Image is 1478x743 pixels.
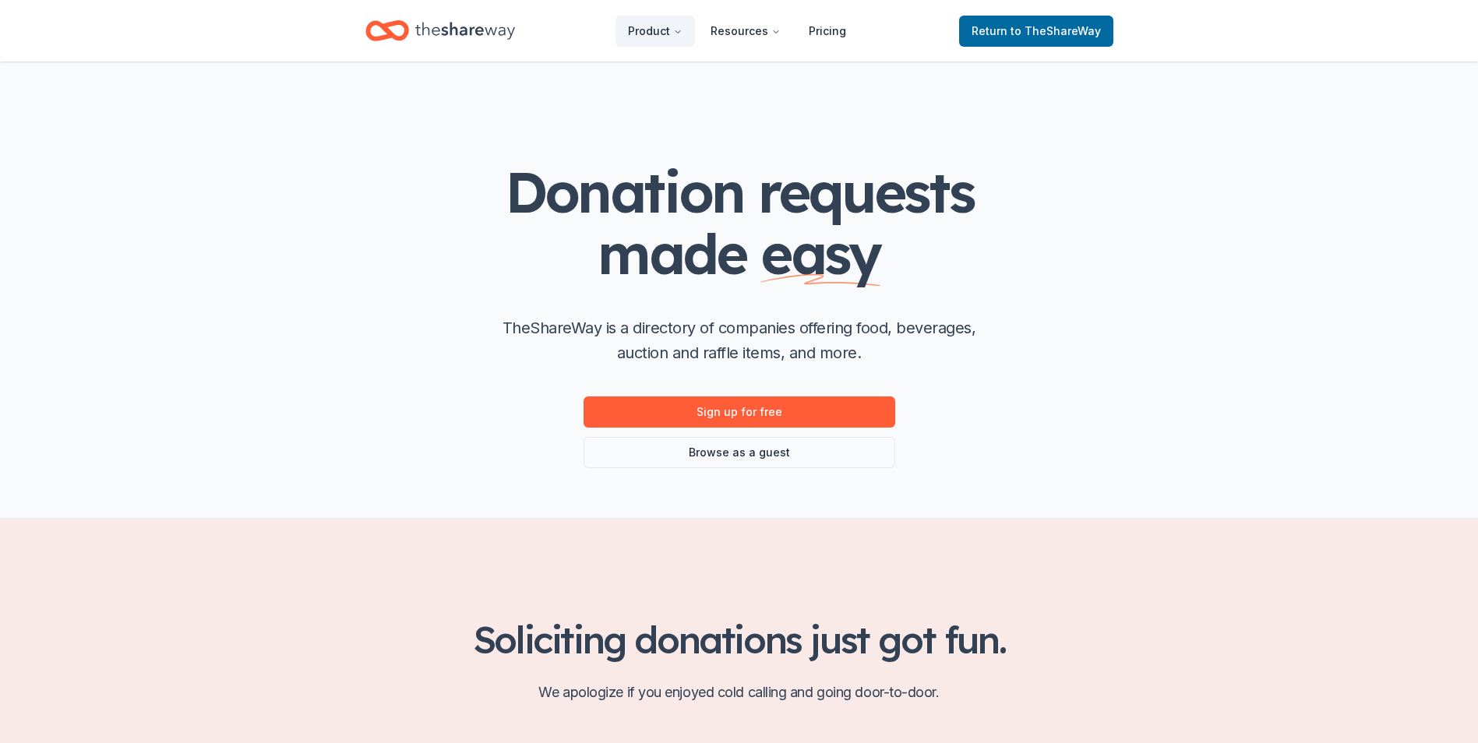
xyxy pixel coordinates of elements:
[365,680,1113,705] p: We apologize if you enjoyed cold calling and going door-to-door.
[959,16,1113,47] a: Returnto TheShareWay
[616,12,859,49] nav: Main
[365,618,1113,661] h2: Soliciting donations just got fun.
[490,315,989,365] p: TheShareWay is a directory of companies offering food, beverages, auction and raffle items, and m...
[428,161,1051,284] h1: Donation requests made
[972,22,1101,40] span: Return
[365,12,515,49] a: Home
[760,218,880,288] span: easy
[1011,24,1101,37] span: to TheShareWay
[698,16,793,47] button: Resources
[796,16,859,47] a: Pricing
[616,16,695,47] button: Product
[584,437,895,468] a: Browse as a guest
[584,396,895,428] a: Sign up for free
